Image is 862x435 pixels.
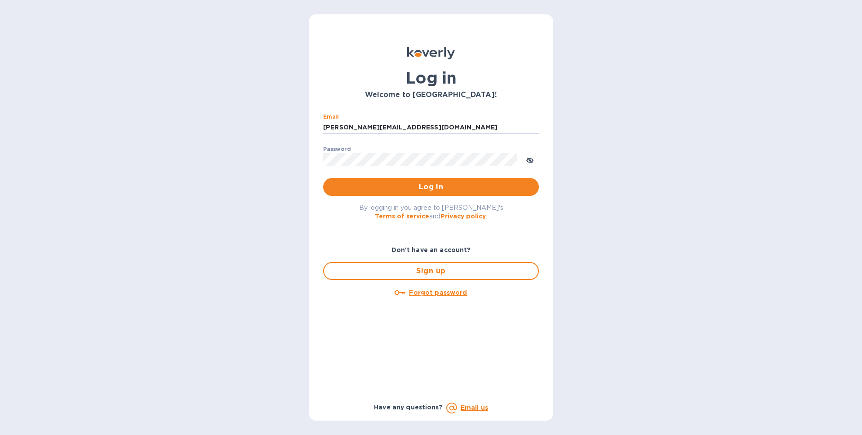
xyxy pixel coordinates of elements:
b: Have any questions? [374,404,443,411]
button: toggle password visibility [521,151,539,169]
h3: Welcome to [GEOGRAPHIC_DATA]! [323,91,539,99]
span: Sign up [331,266,531,276]
label: Email [323,114,339,120]
button: Log in [323,178,539,196]
a: Terms of service [375,213,429,220]
label: Password [323,146,351,152]
img: Koverly [407,47,455,59]
input: Enter email address [323,121,539,134]
u: Forgot password [409,289,467,296]
h1: Log in [323,68,539,87]
a: Email us [461,404,488,411]
button: Sign up [323,262,539,280]
span: By logging in you agree to [PERSON_NAME]'s and . [359,204,503,220]
a: Privacy policy [440,213,486,220]
span: Log in [330,182,532,192]
b: Don't have an account? [391,246,471,253]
